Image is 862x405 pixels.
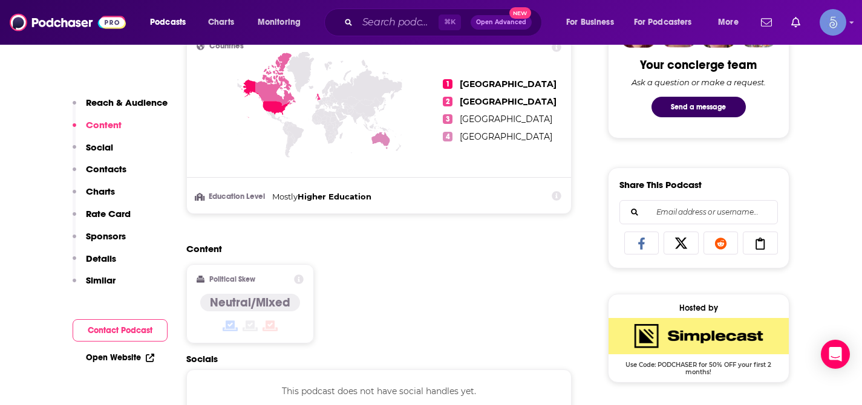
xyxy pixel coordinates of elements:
[208,14,234,31] span: Charts
[632,77,766,87] div: Ask a question or make a request.
[186,353,572,364] h2: Socials
[73,141,113,164] button: Social
[624,232,659,254] a: Share on Facebook
[86,274,116,286] p: Similar
[86,97,168,108] p: Reach & Audience
[743,232,778,254] a: Copy Link
[258,14,301,31] span: Monitoring
[249,13,316,32] button: open menu
[358,13,439,32] input: Search podcasts, credits, & more...
[10,11,126,34] img: Podchaser - Follow, Share and Rate Podcasts
[298,192,371,201] span: Higher Education
[609,318,789,354] img: SimpleCast Deal: Use Code: PODCHASER for 50% OFF your first 2 months!
[820,9,846,36] button: Show profile menu
[439,15,461,30] span: ⌘ K
[619,200,778,224] div: Search followers
[210,295,290,310] h4: Neutral/Mixed
[626,13,710,32] button: open menu
[651,97,746,117] button: Send a message
[664,232,699,254] a: Share on X/Twitter
[86,141,113,153] p: Social
[86,352,154,363] a: Open Website
[619,179,702,190] h3: Share This Podcast
[558,13,629,32] button: open menu
[460,96,557,107] span: [GEOGRAPHIC_DATA]
[200,13,241,32] a: Charts
[476,19,526,25] span: Open Advanced
[86,208,131,219] p: Rate Card
[73,208,131,230] button: Rate Card
[86,186,115,197] p: Charts
[821,340,850,369] div: Open Intercom Messenger
[73,97,168,119] button: Reach & Audience
[443,79,452,89] span: 1
[471,15,532,30] button: Open AdvancedNew
[509,7,531,19] span: New
[86,230,126,242] p: Sponsors
[86,253,116,264] p: Details
[609,354,789,376] span: Use Code: PODCHASER for 50% OFF your first 2 months!
[443,97,452,106] span: 2
[609,318,789,375] a: SimpleCast Deal: Use Code: PODCHASER for 50% OFF your first 2 months!
[443,114,452,124] span: 3
[73,253,116,275] button: Details
[634,14,692,31] span: For Podcasters
[710,13,754,32] button: open menu
[209,42,244,50] span: Countries
[73,230,126,253] button: Sponsors
[609,303,789,313] div: Hosted by
[209,275,255,283] h2: Political Skew
[86,119,122,131] p: Content
[718,14,739,31] span: More
[460,79,557,89] span: [GEOGRAPHIC_DATA]
[197,193,267,201] h3: Education Level
[460,131,552,142] span: [GEOGRAPHIC_DATA]
[336,8,553,36] div: Search podcasts, credits, & more...
[142,13,201,32] button: open menu
[460,114,552,125] span: [GEOGRAPHIC_DATA]
[786,12,805,33] a: Show notifications dropdown
[73,119,122,141] button: Content
[640,57,757,73] div: Your concierge team
[443,132,452,141] span: 4
[704,232,739,254] a: Share on Reddit
[756,12,777,33] a: Show notifications dropdown
[272,192,298,201] span: Mostly
[73,163,126,186] button: Contacts
[73,274,116,297] button: Similar
[566,14,614,31] span: For Business
[86,163,126,175] p: Contacts
[73,319,168,342] button: Contact Podcast
[150,14,186,31] span: Podcasts
[73,186,115,208] button: Charts
[186,243,563,254] h2: Content
[820,9,846,36] span: Logged in as Spiral5-G1
[630,201,768,224] input: Email address or username...
[820,9,846,36] img: User Profile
